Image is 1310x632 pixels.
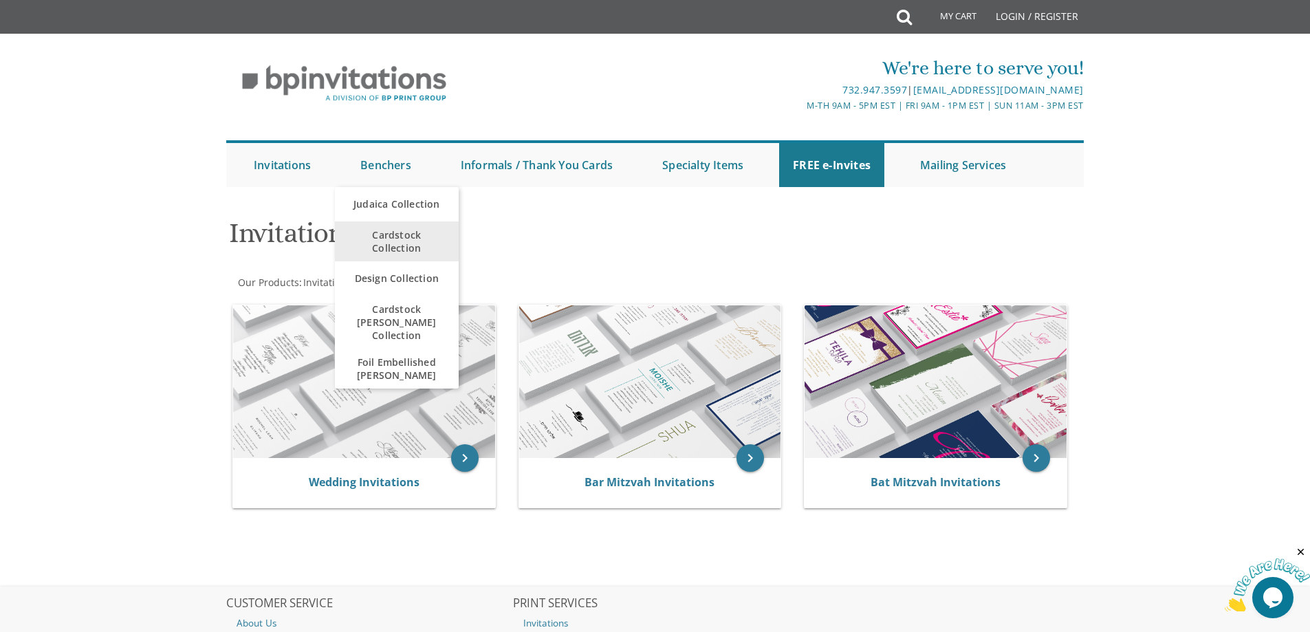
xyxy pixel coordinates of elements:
[805,305,1067,458] img: Bat Mitzvah Invitations
[335,261,459,296] a: Design Collection
[226,55,462,112] img: BP Invitation Loft
[309,475,419,490] a: Wedding Invitations
[585,475,714,490] a: Bar Mitzvah Invitations
[447,143,626,187] a: Informals / Thank You Cards
[302,276,351,289] a: Invitations
[226,276,655,290] div: :
[303,276,351,289] span: Invitations
[736,444,764,472] a: keyboard_arrow_right
[233,305,495,458] img: Wedding Invitations
[349,221,445,261] span: Cardstock Collection
[513,614,798,632] a: Invitations
[349,296,445,349] span: Cardstock [PERSON_NAME] Collection
[347,143,425,187] a: Benchers
[913,83,1084,96] a: [EMAIL_ADDRESS][DOMAIN_NAME]
[335,187,459,221] a: Judaica Collection
[237,276,299,289] a: Our Products
[349,349,445,389] span: Foil Embellished [PERSON_NAME]
[335,221,459,261] a: Cardstock Collection
[226,597,511,611] h2: CUSTOMER SERVICE
[779,143,884,187] a: FREE e-Invites
[226,614,511,632] a: About Us
[842,83,907,96] a: 732.947.3597
[240,143,325,187] a: Invitations
[1225,546,1310,611] iframe: chat widget
[648,143,757,187] a: Specialty Items
[1023,444,1050,472] a: keyboard_arrow_right
[513,597,798,611] h2: PRINT SERVICES
[513,54,1084,82] div: We're here to serve you!
[519,305,781,458] img: Bar Mitzvah Invitations
[335,349,459,389] a: Foil Embellished [PERSON_NAME]
[871,475,1001,490] a: Bat Mitzvah Invitations
[513,98,1084,113] div: M-Th 9am - 5pm EST | Fri 9am - 1pm EST | Sun 11am - 3pm EST
[229,218,790,259] h1: Invitations
[910,1,986,36] a: My Cart
[513,82,1084,98] div: |
[451,444,479,472] a: keyboard_arrow_right
[906,143,1020,187] a: Mailing Services
[335,296,459,349] a: Cardstock [PERSON_NAME] Collection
